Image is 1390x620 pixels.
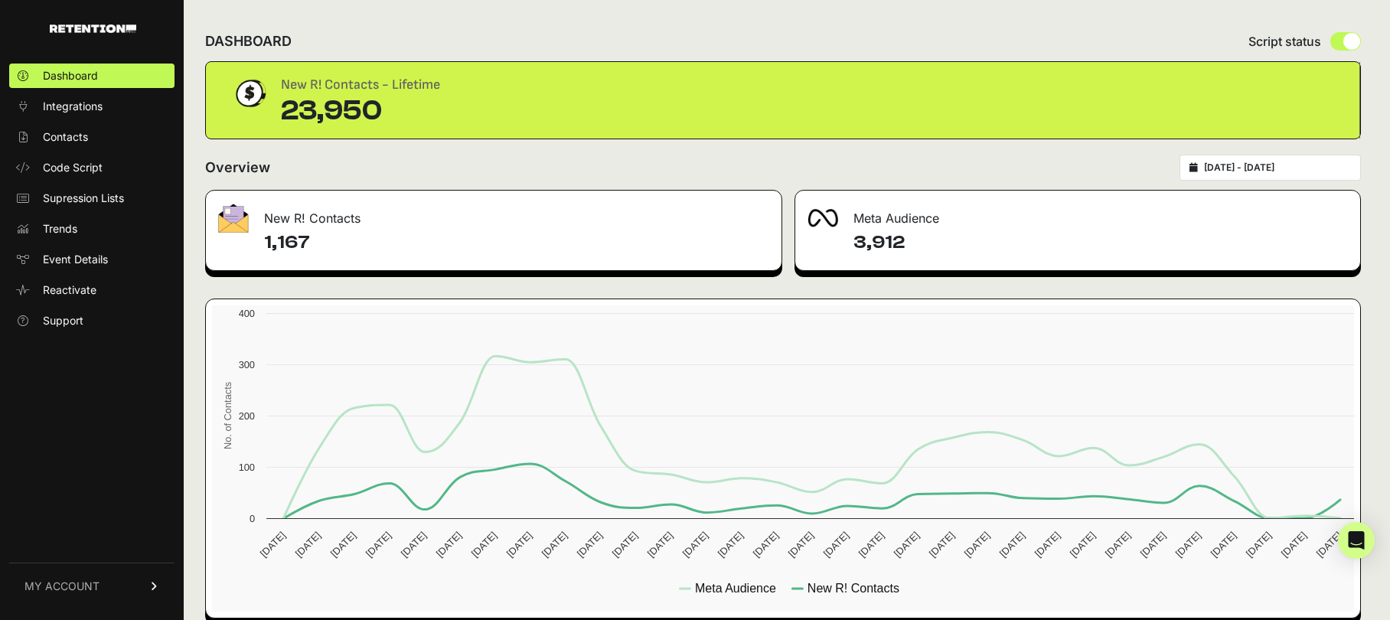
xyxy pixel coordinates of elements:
text: [DATE] [716,530,746,560]
text: [DATE] [857,530,886,560]
text: [DATE] [258,530,288,560]
text: [DATE] [293,530,323,560]
h4: 3,912 [853,230,1348,255]
span: Trends [43,221,77,237]
span: Script status [1248,32,1321,51]
text: [DATE] [575,530,605,560]
text: [DATE] [892,530,922,560]
text: [DATE] [540,530,569,560]
text: [DATE] [1244,530,1274,560]
text: 100 [239,462,255,473]
text: 200 [239,410,255,422]
text: [DATE] [328,530,358,560]
text: [DATE] [786,530,816,560]
span: Support [43,313,83,328]
a: Contacts [9,125,175,149]
img: Retention.com [50,24,136,33]
img: fa-meta-2f981b61bb99beabf952f7030308934f19ce035c18b003e963880cc3fabeebb7.png [808,209,838,227]
a: Event Details [9,247,175,272]
img: fa-envelope-19ae18322b30453b285274b1b8af3d052b27d846a4fbe8435d1a52b978f639a2.png [218,204,249,233]
text: 0 [250,513,255,524]
a: Trends [9,217,175,241]
img: dollar-coin-05c43ed7efb7bc0c12610022525b4bbbb207c7efeef5aecc26f025e68dcafac9.png [230,74,269,113]
a: Dashboard [9,64,175,88]
text: [DATE] [469,530,499,560]
text: [DATE] [1279,530,1309,560]
text: [DATE] [364,530,393,560]
text: [DATE] [1173,530,1203,560]
text: [DATE] [504,530,534,560]
text: [DATE] [1033,530,1062,560]
span: Code Script [43,160,103,175]
text: [DATE] [1138,530,1168,560]
div: New R! Contacts - Lifetime [281,74,440,96]
text: [DATE] [645,530,675,560]
text: [DATE] [751,530,781,560]
a: MY ACCOUNT [9,563,175,609]
text: [DATE] [1314,530,1344,560]
a: Reactivate [9,278,175,302]
div: Meta Audience [795,191,1360,237]
span: Reactivate [43,282,96,298]
text: No. of Contacts [222,382,233,449]
text: [DATE] [997,530,1027,560]
span: Dashboard [43,68,98,83]
span: Supression Lists [43,191,124,206]
text: [DATE] [680,530,710,560]
a: Code Script [9,155,175,180]
span: MY ACCOUNT [24,579,100,594]
div: Open Intercom Messenger [1338,522,1375,559]
text: [DATE] [610,530,640,560]
text: 300 [239,359,255,370]
h2: Overview [205,157,270,178]
a: Integrations [9,94,175,119]
span: Contacts [43,129,88,145]
text: [DATE] [927,530,957,560]
a: Supression Lists [9,186,175,210]
a: Support [9,308,175,333]
text: [DATE] [821,530,851,560]
text: [DATE] [1209,530,1238,560]
text: [DATE] [434,530,464,560]
text: Meta Audience [695,582,776,595]
span: Event Details [43,252,108,267]
text: New R! Contacts [808,582,899,595]
text: [DATE] [1068,530,1098,560]
div: New R! Contacts [206,191,781,237]
text: 400 [239,308,255,319]
h2: DASHBOARD [205,31,292,52]
text: [DATE] [1103,530,1133,560]
span: Integrations [43,99,103,114]
text: [DATE] [399,530,429,560]
div: 23,950 [281,96,440,126]
h4: 1,167 [264,230,769,255]
text: [DATE] [962,530,992,560]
